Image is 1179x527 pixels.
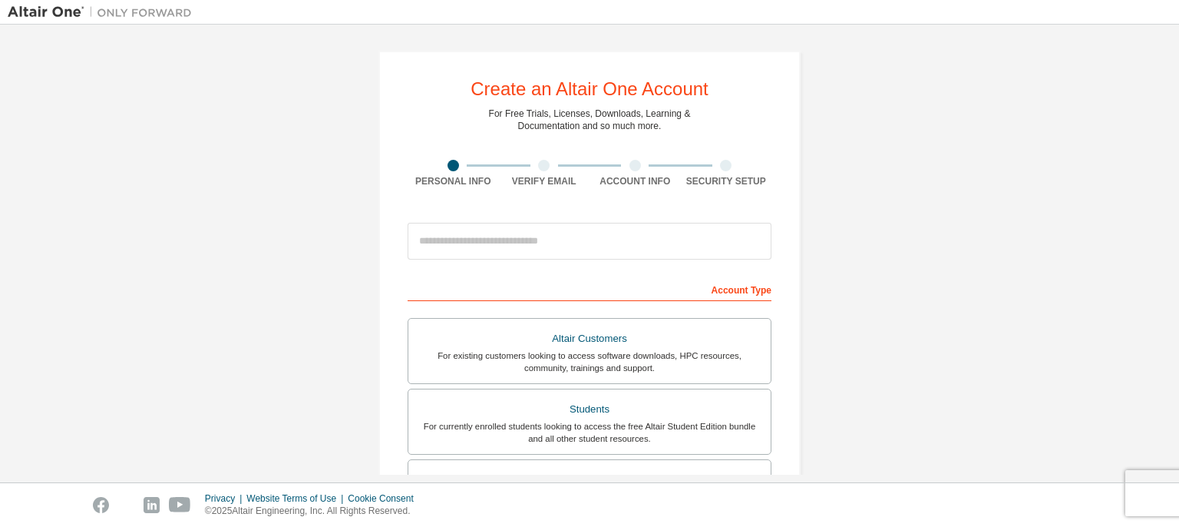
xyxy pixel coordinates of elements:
div: Privacy [205,492,246,505]
div: Personal Info [408,175,499,187]
div: Website Terms of Use [246,492,348,505]
div: Students [418,399,761,420]
div: Account Type [408,277,771,301]
img: youtube.svg [169,497,191,513]
div: Faculty [418,469,761,491]
p: © 2025 Altair Engineering, Inc. All Rights Reserved. [205,505,423,518]
div: Security Setup [681,175,772,187]
div: For existing customers looking to access software downloads, HPC resources, community, trainings ... [418,350,761,374]
div: Altair Customers [418,328,761,350]
img: facebook.svg [93,497,109,513]
div: For currently enrolled students looking to access the free Altair Student Edition bundle and all ... [418,420,761,445]
img: Altair One [8,5,200,20]
div: Account Info [589,175,681,187]
div: Create an Altair One Account [471,80,708,98]
div: For Free Trials, Licenses, Downloads, Learning & Documentation and so much more. [489,108,691,132]
div: Cookie Consent [348,492,422,505]
div: Verify Email [499,175,590,187]
img: linkedin.svg [144,497,160,513]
